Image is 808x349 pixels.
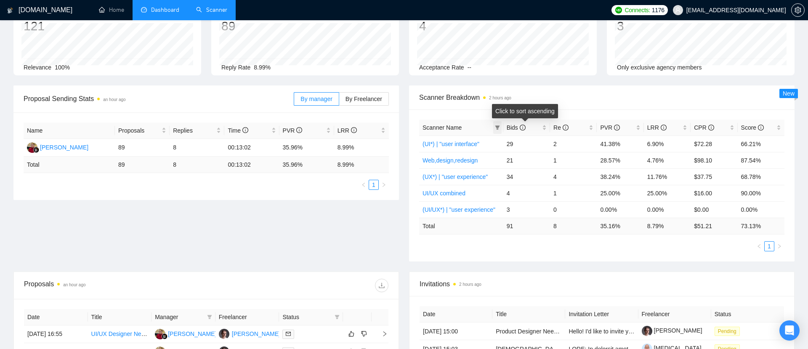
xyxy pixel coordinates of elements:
th: Name [24,123,115,139]
img: logo [7,4,13,17]
a: (UI/UX*) | "user experience" [423,206,495,213]
td: 00:13:02 [224,139,279,157]
td: [DATE] 15:00 [420,322,492,340]
th: Title [492,306,565,322]
td: 89 [115,139,170,157]
div: [PERSON_NAME] [168,329,216,338]
div: Open Intercom Messenger [779,320,800,341]
a: BP[PERSON_NAME] [219,330,280,337]
span: 8.99% [254,64,271,71]
td: 11.76% [644,168,691,185]
td: 0.00% [644,201,691,218]
td: 1 [550,185,597,201]
td: $37.75 [691,168,737,185]
span: Pending [715,327,740,336]
span: -- [468,64,471,71]
time: 2 hours ago [459,282,481,287]
a: 1 [369,180,378,189]
td: 8.99 % [334,157,389,173]
span: Scanner Name [423,124,462,131]
span: Manager [155,312,204,322]
a: Web,design,redesign [423,157,478,164]
span: LRR [338,127,357,134]
td: 4 [503,185,550,201]
td: 66.21% [738,136,784,152]
button: left [754,241,764,251]
time: an hour ago [103,97,125,102]
span: Scanner Breakdown [419,92,784,103]
span: PVR [283,127,303,134]
span: Connects: [625,5,650,15]
div: [PERSON_NAME] [40,143,88,152]
th: Date [24,309,88,325]
td: 38.24% [597,168,643,185]
td: 87.54% [738,152,784,168]
span: setting [792,7,804,13]
td: 3 [503,201,550,218]
img: upwork-logo.png [615,7,622,13]
span: Time [228,127,248,134]
div: Click to sort ascending [492,104,558,118]
span: 1176 [652,5,664,15]
td: 28.57% [597,152,643,168]
span: left [757,244,762,249]
span: filter [495,125,500,130]
span: info-circle [661,125,667,131]
td: 1 [550,152,597,168]
li: Previous Page [359,180,369,190]
td: 35.96 % [279,157,334,173]
td: [DATE] 16:55 [24,325,88,343]
img: gigradar-bm.png [162,333,167,339]
span: mail [286,331,291,336]
td: $0.00 [691,201,737,218]
span: download [375,282,388,289]
td: 41.38% [597,136,643,152]
td: 0.00% [738,201,784,218]
span: 100% [55,64,70,71]
td: 68.78% [738,168,784,185]
span: info-circle [520,125,526,131]
td: 8.79 % [644,218,691,234]
span: info-circle [296,127,302,133]
a: UI/UX Designer Needed for Smart Thermostat Touchscreen Interface Redesign [91,330,298,337]
th: Status [711,306,784,322]
span: info-circle [758,125,764,131]
td: 00:13:02 [224,157,279,173]
td: 35.16 % [597,218,643,234]
td: $ 51.21 [691,218,737,234]
td: UI/UX Designer Needed for Smart Thermostat Touchscreen Interface Redesign [88,325,152,343]
th: Invitation Letter [565,306,638,322]
span: filter [335,314,340,320]
button: dislike [359,329,369,339]
td: 8 [170,139,224,157]
a: UI/UX combined [423,190,465,197]
div: Proposals [24,279,206,292]
button: like [346,329,356,339]
span: right [381,182,386,187]
li: Previous Page [754,241,764,251]
li: 1 [764,241,774,251]
td: 91 [503,218,550,234]
a: setting [791,7,805,13]
td: 4 [550,168,597,185]
a: searchScanner [196,6,227,13]
th: Replies [170,123,224,139]
span: Only exclusive agency members [617,64,702,71]
td: 2 [550,136,597,152]
td: 35.96% [279,139,334,157]
time: an hour ago [63,282,85,287]
td: 29 [503,136,550,152]
td: 8 [550,218,597,234]
td: 89 [115,157,170,173]
img: AG [27,142,37,153]
a: AG[PERSON_NAME] [155,330,216,337]
span: Dashboard [151,6,179,13]
td: 73.13 % [738,218,784,234]
button: setting [791,3,805,17]
span: By Freelancer [346,96,382,102]
li: Next Page [379,180,389,190]
span: info-circle [614,125,620,131]
span: PVR [600,124,620,131]
li: Next Page [774,241,784,251]
span: Status [282,312,331,322]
